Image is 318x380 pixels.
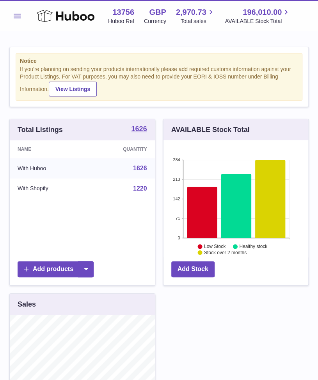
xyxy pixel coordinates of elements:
[180,18,215,25] span: Total sales
[225,18,291,25] span: AVAILABLE Stock Total
[171,125,250,134] h3: AVAILABLE Stock Total
[131,125,147,132] strong: 1626
[49,82,97,96] a: View Listings
[20,66,298,96] div: If you're planning on sending your products internationally please add required customs informati...
[225,7,291,25] a: 196,010.00 AVAILABLE Stock Total
[131,125,147,134] a: 1626
[18,125,63,134] h3: Total Listings
[112,7,134,18] strong: 13756
[173,177,180,182] text: 213
[108,18,134,25] div: Huboo Ref
[178,235,180,240] text: 0
[20,57,298,65] strong: Notice
[204,250,246,255] text: Stock over 2 months
[149,7,166,18] strong: GBP
[18,300,36,309] h3: Sales
[171,261,215,277] a: Add Stock
[10,178,88,199] td: With Shopify
[133,185,147,192] a: 1220
[239,244,268,250] text: Healthy stock
[144,18,166,25] div: Currency
[18,261,94,277] a: Add products
[133,165,147,171] a: 1626
[204,244,226,250] text: Low Stock
[176,7,206,18] span: 2,970.73
[10,158,88,178] td: With Huboo
[88,140,155,158] th: Quantity
[243,7,282,18] span: 196,010.00
[173,157,180,162] text: 284
[176,7,215,25] a: 2,970.73 Total sales
[173,196,180,201] text: 142
[175,216,180,221] text: 71
[10,140,88,158] th: Name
